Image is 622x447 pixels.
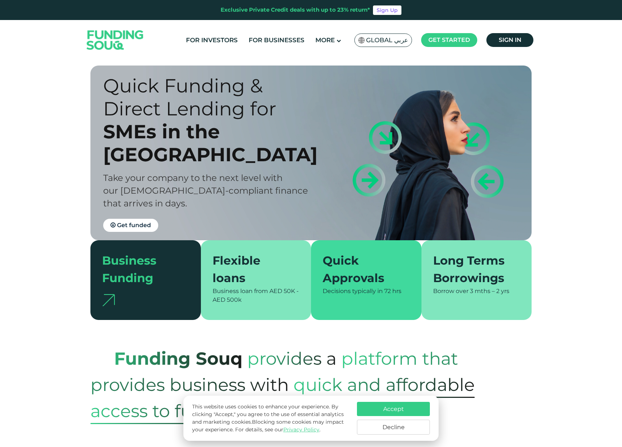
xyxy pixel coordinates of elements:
[184,34,240,46] a: For Investors
[192,403,350,434] p: This website uses cookies to enhance your experience. By clicking "Accept," you agree to the use ...
[428,36,470,43] span: Get started
[221,6,370,14] div: Exclusive Private Credit deals with up to 23% return*
[103,173,308,209] span: Take your company to the next level with our [DEMOGRAPHIC_DATA]-compliant finance that arrives in...
[102,294,115,306] img: arrow
[192,419,344,433] span: Blocking some cookies may impact your experience.
[358,37,365,43] img: SA Flag
[213,252,291,287] div: Flexible loans
[90,341,458,403] span: platform that provides business with
[103,74,324,120] div: Quick Funding & Direct Lending for
[293,372,475,398] span: quick and affordable
[103,120,324,166] div: SMEs in the [GEOGRAPHIC_DATA]
[117,222,151,229] span: Get funded
[373,5,401,15] a: Sign Up
[357,402,430,416] button: Accept
[114,348,242,369] strong: Funding Souq
[366,36,408,44] span: Global عربي
[103,219,158,232] a: Get funded
[433,252,512,287] div: Long Terms Borrowings
[79,22,151,59] img: Logo
[384,288,401,294] span: 72 hrs
[433,288,469,294] span: Borrow over
[323,288,383,294] span: Decisions typically in
[213,288,268,294] span: Business loan from
[283,426,319,433] a: Privacy Policy
[102,252,180,287] div: Business Funding
[315,36,335,44] span: More
[323,252,401,287] div: Quick Approvals
[499,36,521,43] span: Sign in
[247,34,306,46] a: For Businesses
[486,33,533,47] a: Sign in
[247,341,337,376] span: provides a
[470,288,509,294] span: 3 mths – 2 yrs
[235,426,320,433] span: For details, see our .
[357,420,430,435] button: Decline
[90,398,248,424] span: access to funding.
